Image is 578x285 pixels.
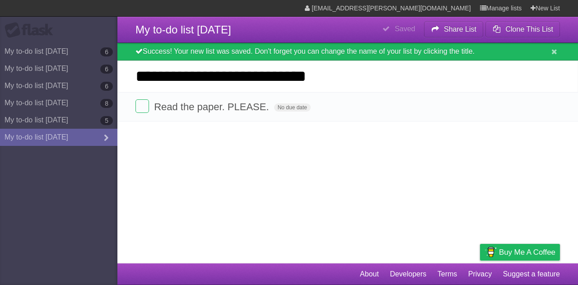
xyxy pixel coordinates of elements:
a: Privacy [468,266,492,283]
a: Terms [438,266,457,283]
b: 8 [100,99,113,108]
button: Share List [424,21,484,37]
b: 6 [100,82,113,91]
b: 6 [100,47,113,56]
span: Buy me a coffee [499,244,555,260]
b: Saved [395,25,415,33]
a: Developers [390,266,426,283]
span: Read the paper. PLEASE. [154,101,271,112]
b: 6 [100,65,113,74]
span: My to-do list [DATE] [135,23,231,36]
button: Clone This List [485,21,560,37]
img: Buy me a coffee [485,244,497,260]
label: Done [135,99,149,113]
a: Buy me a coffee [480,244,560,261]
b: Share List [444,25,476,33]
span: No due date [274,103,311,112]
div: Flask [5,22,59,38]
div: Success! Your new list was saved. Don't forget you can change the name of your list by clicking t... [117,43,578,61]
b: 5 [100,116,113,125]
b: Clone This List [505,25,553,33]
a: About [360,266,379,283]
a: Suggest a feature [503,266,560,283]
